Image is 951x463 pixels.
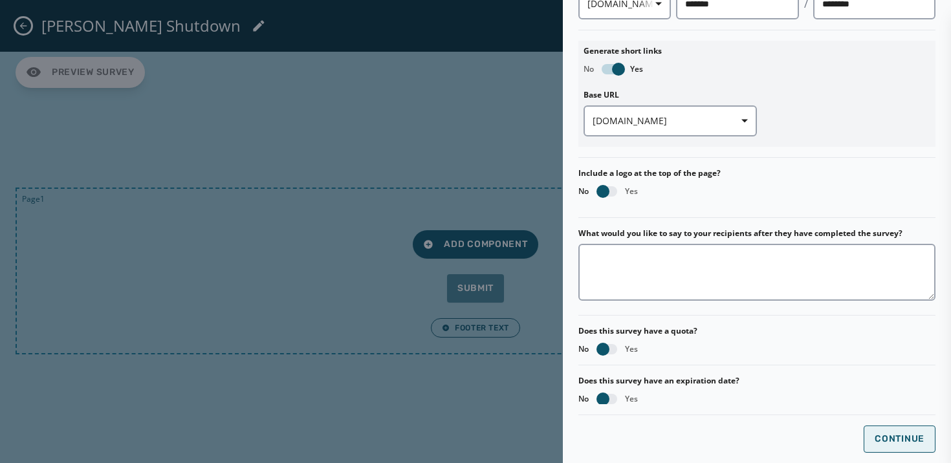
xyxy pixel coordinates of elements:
label: What would you like to say to your recipients after they have completed the survey? [578,228,902,239]
label: Generate short links [584,46,930,56]
span: [DOMAIN_NAME] [593,114,748,127]
button: Continue [864,425,935,453]
span: Yes [625,186,638,197]
span: Yes [630,64,643,74]
label: Base URL [584,90,757,100]
button: [DOMAIN_NAME] [584,105,757,136]
span: Yes [625,394,638,404]
label: Does this survey have a quota? [578,326,697,336]
body: Rich Text Area [10,10,422,21]
span: Continue [875,434,924,444]
span: No [578,344,589,354]
span: Yes [625,344,638,354]
span: No [578,394,589,404]
label: Include a logo at the top of the page? [578,168,935,178]
label: Does this survey have an expiration date? [578,376,935,386]
span: No [578,186,589,197]
span: No [584,64,594,74]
